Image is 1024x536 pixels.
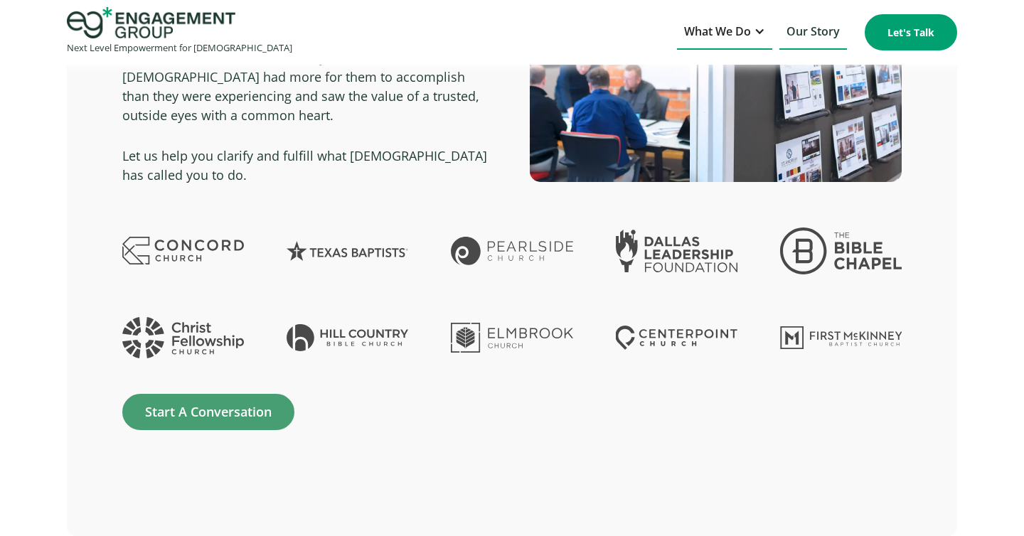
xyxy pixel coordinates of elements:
[865,14,957,50] a: Let's Talk
[451,323,572,353] img: Logo for Elmbrook Church
[287,241,408,260] img: Texas Baptists logo
[780,227,902,274] img: Logo for The Bible Chapel
[684,22,751,41] div: What We Do
[616,326,737,349] img: Logo for Centerpoint Church
[67,7,235,38] img: Engagement Group Logo Icon
[67,38,292,58] div: Next Level Empowerment for [DEMOGRAPHIC_DATA]
[122,48,494,125] p: They knew [DEMOGRAPHIC_DATA] had more for them to accomplish than they were experiencing and saw ...
[122,394,294,430] a: Start A Conversation
[67,7,292,58] a: home
[616,230,737,272] img: Logo for Dallas Leadership Foundation
[451,237,572,265] img: Pearlside Church Logo in Honolulu, Hawaii
[779,15,847,50] a: Our Story
[287,324,408,352] img: Logo for Hill Country Bible Church
[122,237,244,264] img: Logo for Concord Church
[122,317,244,359] img: Logo for Christ Fellowship Church
[677,15,772,50] div: What We Do
[780,326,902,350] img: Logo for First McKinney Baptist Church
[122,146,494,185] p: Let us help you clarify and fulfill what [DEMOGRAPHIC_DATA] has called you to do.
